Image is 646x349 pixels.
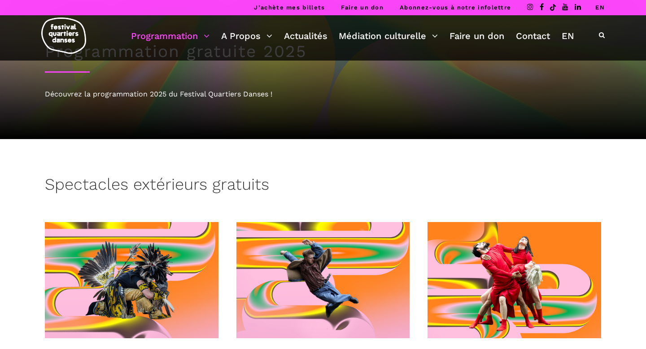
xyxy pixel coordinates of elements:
a: Programmation [131,28,210,44]
a: Faire un don [341,4,384,11]
a: Faire un don [450,28,504,44]
a: J’achète mes billets [254,4,325,11]
img: logo-fqd-med [41,17,86,54]
h3: Spectacles extérieurs gratuits [45,175,269,197]
div: Découvrez la programmation 2025 du Festival Quartiers Danses ! [45,88,601,100]
a: Actualités [284,28,327,44]
a: EN [562,28,574,44]
a: EN [595,4,605,11]
a: Médiation culturelle [339,28,438,44]
a: A Propos [221,28,272,44]
a: Contact [516,28,550,44]
a: Abonnez-vous à notre infolettre [400,4,511,11]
